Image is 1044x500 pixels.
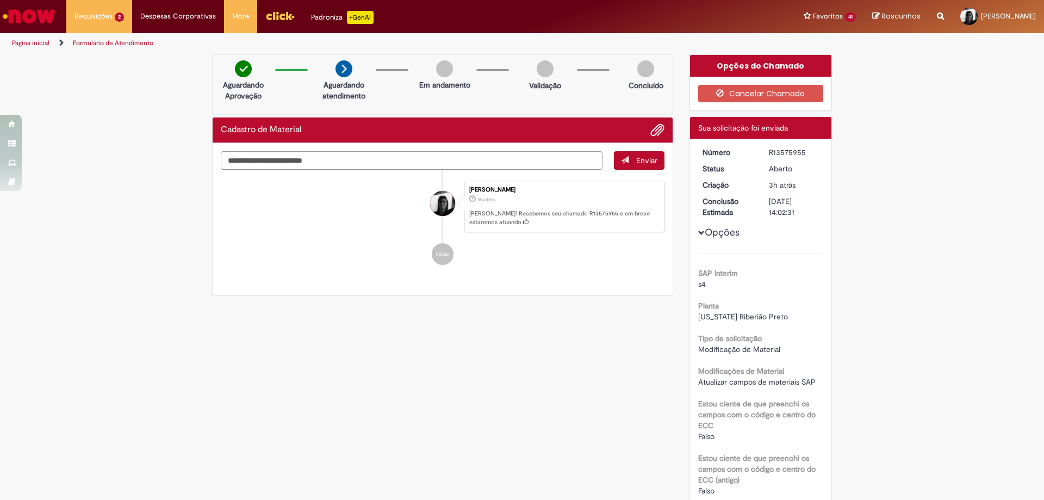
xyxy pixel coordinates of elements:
[221,151,602,170] textarea: Digite sua mensagem aqui...
[698,431,714,441] span: Falso
[650,123,664,137] button: Adicionar anexos
[140,11,216,22] span: Despesas Corporativas
[694,180,761,190] dt: Criação
[469,209,658,226] p: [PERSON_NAME]! Recebemos seu chamado R13575955 e em breve estaremos atuando.
[872,11,921,22] a: Rascunhos
[769,180,819,190] div: 29/09/2025 11:02:24
[614,151,664,170] button: Enviar
[698,279,706,289] span: s4
[769,196,819,218] div: [DATE] 14:02:31
[430,191,455,216] div: Amanda Porcini Bin
[698,312,788,322] span: [US_STATE] Riberião Preto
[694,147,761,158] dt: Número
[221,181,664,233] li: Amanda Porcini Bin
[694,196,761,218] dt: Conclusão Estimada
[637,60,654,77] img: img-circle-grey.png
[115,13,124,22] span: 2
[698,399,816,430] b: Estou ciente de que preenchi os campos com o código e centro do ECC
[698,453,816,485] b: Estou ciente de que preenchi os campos com o código e centro do ECC (antigo)
[694,163,761,174] dt: Status
[698,85,824,102] button: Cancelar Chamado
[845,13,856,22] span: 41
[698,344,780,354] span: Modificação de Material
[232,11,249,22] span: More
[698,486,714,496] span: Falso
[335,60,352,77] img: arrow-next.png
[419,79,470,90] p: Em andamento
[1,5,57,27] img: ServiceNow
[813,11,843,22] span: Favoritos
[477,196,495,203] span: 3h atrás
[318,79,370,101] p: Aguardando atendimento
[769,163,819,174] div: Aberto
[769,180,796,190] time: 29/09/2025 11:02:24
[8,33,688,53] ul: Trilhas de página
[74,11,113,22] span: Requisições
[477,196,495,203] time: 29/09/2025 11:02:24
[537,60,554,77] img: img-circle-grey.png
[629,80,663,91] p: Concluído
[698,377,816,387] span: Atualizar campos de materiais SAP
[636,156,657,165] span: Enviar
[529,80,561,91] p: Validação
[217,79,270,101] p: Aguardando Aprovação
[698,123,788,133] span: Sua solicitação foi enviada
[221,170,664,276] ul: Histórico de tíquete
[436,60,453,77] img: img-circle-grey.png
[221,125,302,135] h2: Cadastro de Material Histórico de tíquete
[347,11,374,24] p: +GenAi
[73,39,153,47] a: Formulário de Atendimento
[469,187,658,193] div: [PERSON_NAME]
[698,334,762,343] b: Tipo de solicitação
[698,366,784,376] b: Modificações de Material
[12,39,49,47] a: Página inicial
[698,301,719,311] b: Planta
[769,180,796,190] span: 3h atrás
[698,268,738,278] b: SAP Interim
[881,11,921,21] span: Rascunhos
[235,60,252,77] img: check-circle-green.png
[690,55,832,77] div: Opções do Chamado
[981,11,1036,21] span: [PERSON_NAME]
[769,147,819,158] div: R13575955
[265,8,295,24] img: click_logo_yellow_360x200.png
[311,11,374,24] div: Padroniza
